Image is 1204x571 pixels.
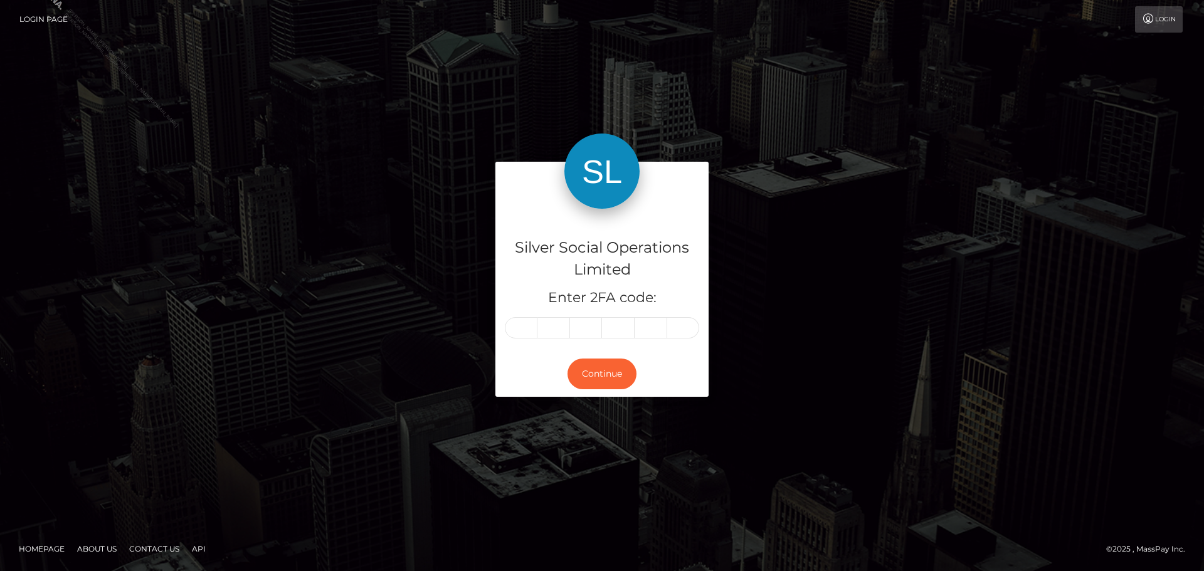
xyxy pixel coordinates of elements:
[72,539,122,558] a: About Us
[505,288,699,308] h5: Enter 2FA code:
[187,539,211,558] a: API
[19,6,68,33] a: Login Page
[568,359,636,389] button: Continue
[14,539,70,558] a: Homepage
[564,134,640,209] img: Silver Social Operations Limited
[1135,6,1183,33] a: Login
[505,237,699,281] h4: Silver Social Operations Limited
[124,539,184,558] a: Contact Us
[1106,542,1195,556] div: © 2025 , MassPay Inc.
